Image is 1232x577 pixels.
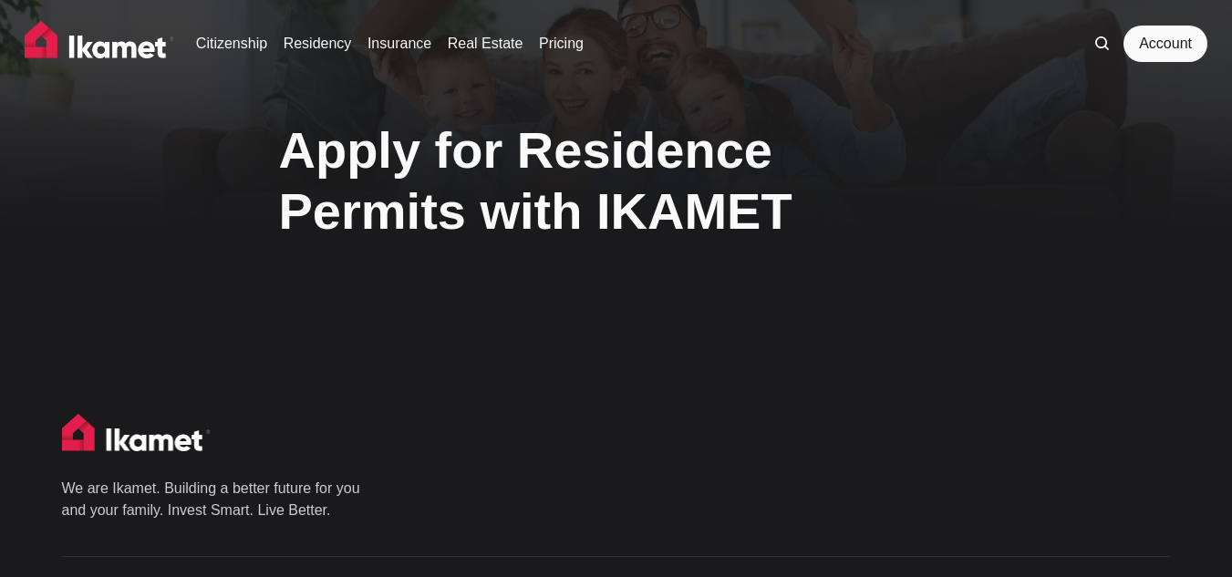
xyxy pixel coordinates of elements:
a: Citizenship [196,33,267,55]
a: Residency [284,33,352,55]
a: Real Estate [448,33,523,55]
a: Insurance [368,33,431,55]
h1: Apply for Residence Permits with IKAMET [279,119,954,242]
img: Ikamet home [62,414,212,459]
a: Pricing [539,33,584,55]
p: We are Ikamet. Building a better future for you and your family. Invest Smart. Live Better. [62,478,363,521]
img: Ikamet home [25,21,174,67]
a: Account [1123,26,1207,62]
